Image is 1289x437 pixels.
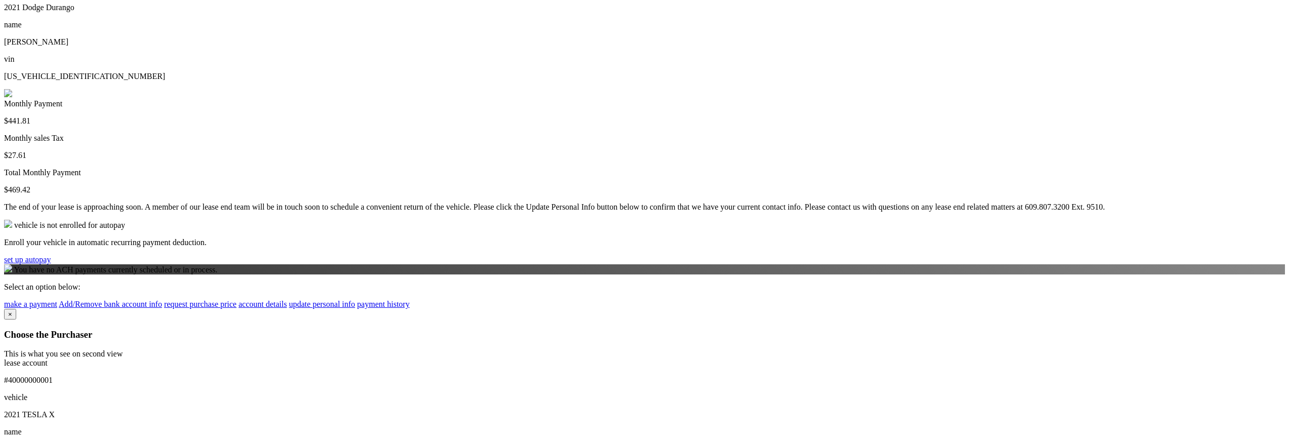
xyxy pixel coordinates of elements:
[4,393,27,402] span: vehicle
[14,221,125,229] span: vehicle is not enrolled for autopay
[4,20,22,29] span: name
[4,151,1285,160] p: $27.61
[4,255,51,264] a: set up autopay
[4,168,81,177] span: Total Monthly Payment
[357,300,410,308] a: payment history
[239,300,287,308] a: account details
[4,329,1285,340] h3: Choose the Purchaser
[4,309,16,320] button: ×
[4,99,62,108] span: Monthly Payment
[4,185,1285,194] p: $469.42
[4,376,1285,385] p: #40000000001
[4,300,57,308] a: make a payment
[59,300,162,308] a: Add/Remove bank account info
[4,55,14,63] span: vin
[164,300,237,308] a: request purchase price
[4,283,1285,292] p: Select an option below:
[4,89,12,97] img: accordion-rest.svg
[4,203,1285,212] p: The end of your lease is approaching soon. A member of our lease end team will be in touch soon t...
[4,359,48,367] span: lease account
[4,410,1285,419] p: 2021 TESLA X
[289,300,355,308] a: update personal info
[4,238,1285,247] p: Enroll your vehicle in automatic recurring payment deduction.
[4,116,1285,126] p: $441.81
[4,349,1285,359] div: This is what you see on second view
[4,427,22,436] span: name
[4,37,1285,47] p: [PERSON_NAME]
[4,134,64,142] span: Monthly sales Tax
[14,265,217,274] span: You have no ACH payments currently scheduled or in process.
[4,72,1285,81] p: [US_VEHICLE_IDENTIFICATION_NUMBER]
[4,3,1285,12] p: 2021 Dodge Durango
[4,220,12,228] img: alert-white.svg
[4,264,12,272] img: alert-white.svg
